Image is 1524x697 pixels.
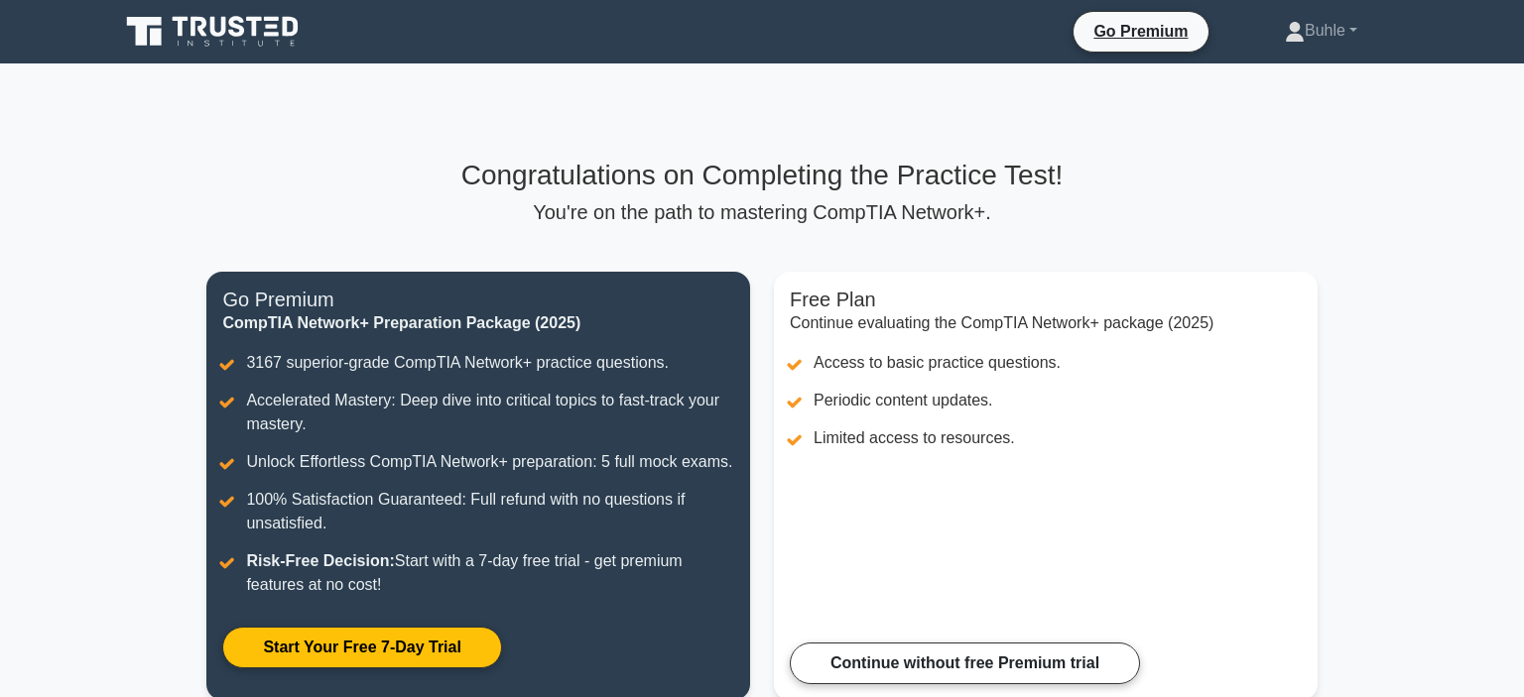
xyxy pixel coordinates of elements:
[222,627,501,668] a: Start Your Free 7-Day Trial
[206,200,1317,224] p: You're on the path to mastering CompTIA Network+.
[1237,11,1405,51] a: Buhle
[1081,19,1200,44] a: Go Premium
[206,159,1317,192] h3: Congratulations on Completing the Practice Test!
[790,642,1140,684] a: Continue without free Premium trial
